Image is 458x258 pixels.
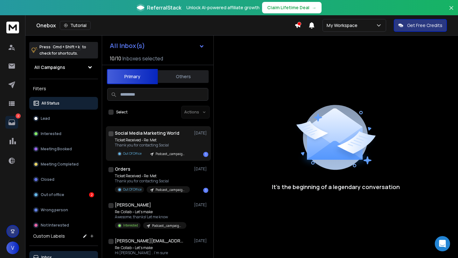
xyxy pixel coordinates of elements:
p: 2 [16,113,21,119]
button: Get Free Credits [394,19,447,32]
p: Podcast_campaign_v1.0 [156,187,186,192]
p: [DATE] [194,131,208,136]
p: [DATE] [194,166,208,172]
p: Re: Collab – Let’s make [115,209,186,214]
p: Meeting Completed [41,162,79,167]
div: 2 [89,192,94,197]
p: [DATE] [194,238,208,243]
button: Tutorial [60,21,91,30]
p: It’s the beginning of a legendary conversation [272,182,400,191]
p: Awesome, thanks! Let me know [115,214,186,220]
div: 1 [203,188,208,193]
div: 1 [203,152,208,157]
h3: Filters [29,84,98,93]
p: Press to check for shortcuts. [39,44,86,57]
span: Cmd + Shift + k [52,43,81,51]
button: Claim Lifetime Deal→ [262,2,322,13]
button: Interested [29,127,98,140]
p: Out Of Office [123,151,142,156]
p: Thank you for contacting Social [115,143,190,148]
p: Podcast_campaign_v1.0 [156,152,186,156]
button: Close banner [447,4,455,19]
p: Interested [41,131,61,136]
span: ReferralStack [147,4,181,11]
h1: [PERSON_NAME] [115,202,151,208]
div: Onebox [36,21,295,30]
p: Re: Collab – Let’s make [115,245,186,250]
p: Hi [PERSON_NAME] .. I'm sure [115,250,186,255]
button: V [6,241,19,254]
p: Get Free Credits [407,22,442,29]
button: All Status [29,97,98,110]
h1: Social Media Marketing World [115,130,179,136]
p: Interested [123,223,138,228]
button: Meeting Booked [29,143,98,155]
p: Lead [41,116,50,121]
button: Closed [29,173,98,186]
p: All Status [41,101,59,106]
p: Out Of Office [123,187,142,192]
button: Wrong person [29,204,98,216]
h3: Custom Labels [33,233,65,239]
button: Meeting Completed [29,158,98,171]
button: Lead [29,112,98,125]
p: Not Interested [41,223,69,228]
p: Ticket Received - Re: Met [115,173,190,179]
label: Select [116,110,128,115]
button: All Campaigns [29,61,98,74]
h1: Orders [115,166,130,172]
p: Meeting Booked [41,146,72,152]
button: Not Interested [29,219,98,232]
span: 10 / 10 [110,55,121,62]
h1: All Inbox(s) [110,43,145,49]
p: Out of office [41,192,64,197]
p: My Workspace [327,22,360,29]
button: Out of office2 [29,188,98,201]
p: [DATE] [194,202,208,207]
p: Thank you for contacting Social [115,179,190,184]
p: Wrong person [41,207,68,213]
h1: [PERSON_NAME][EMAIL_ADDRESS][DOMAIN_NAME] [115,238,185,244]
div: Open Intercom Messenger [435,236,450,251]
a: 2 [5,116,18,129]
p: Podcast_campaign_v1.0 [152,223,183,228]
span: → [312,4,316,11]
button: Others [158,70,209,84]
p: Closed [41,177,54,182]
button: All Inbox(s) [105,39,210,52]
h3: Inboxes selected [122,55,163,62]
p: Unlock AI-powered affiliate growth [186,4,260,11]
p: Ticket Received - Re: Met [115,138,190,143]
button: Primary [107,69,158,84]
h1: All Campaigns [34,64,65,71]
